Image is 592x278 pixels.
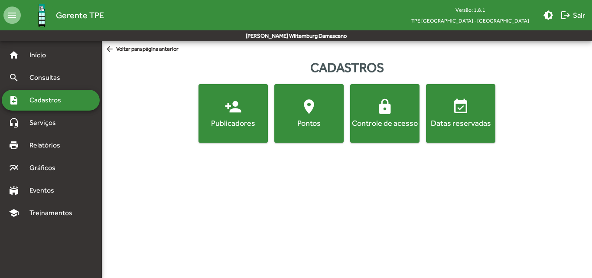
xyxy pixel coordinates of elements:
[557,7,589,23] button: Sair
[350,84,420,143] button: Controle de acesso
[452,98,469,115] mat-icon: event_available
[9,50,19,60] mat-icon: home
[21,1,104,29] a: Gerente TPE
[200,118,266,128] div: Publicadores
[9,118,19,128] mat-icon: headset_mic
[224,98,242,115] mat-icon: person_add
[56,8,104,22] span: Gerente TPE
[28,1,56,29] img: Logo
[274,84,344,143] button: Pontos
[9,95,19,105] mat-icon: note_add
[426,84,495,143] button: Datas reservadas
[102,58,592,77] div: Cadastros
[276,118,342,128] div: Pontos
[560,7,585,23] span: Sair
[404,15,536,26] span: TPE [GEOGRAPHIC_DATA] - [GEOGRAPHIC_DATA]
[9,140,19,150] mat-icon: print
[3,7,21,24] mat-icon: menu
[376,98,394,115] mat-icon: lock
[105,45,179,54] span: Voltar para página anterior
[352,118,418,128] div: Controle de acesso
[560,10,571,20] mat-icon: logout
[198,84,268,143] button: Publicadores
[9,72,19,83] mat-icon: search
[300,98,318,115] mat-icon: location_on
[24,50,59,60] span: Início
[24,72,72,83] span: Consultas
[428,118,494,128] div: Datas reservadas
[404,4,536,15] div: Versão: 1.8.1
[24,118,68,128] span: Serviços
[24,95,72,105] span: Cadastros
[543,10,553,20] mat-icon: brightness_medium
[105,45,116,54] mat-icon: arrow_back
[24,140,72,150] span: Relatórios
